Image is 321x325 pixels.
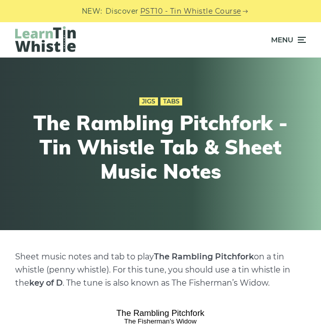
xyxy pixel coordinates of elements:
[29,278,63,288] strong: key of D
[24,111,297,183] h1: The Rambling Pitchfork - Tin Whistle Tab & Sheet Music Notes
[15,26,76,52] img: LearnTinWhistle.com
[139,97,158,105] a: Jigs
[161,97,182,105] a: Tabs
[15,250,306,290] p: Sheet music notes and tab to play on a tin whistle (penny whistle). For this tune, you should use...
[271,27,293,52] span: Menu
[154,252,254,261] strong: The Rambling Pitchfork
